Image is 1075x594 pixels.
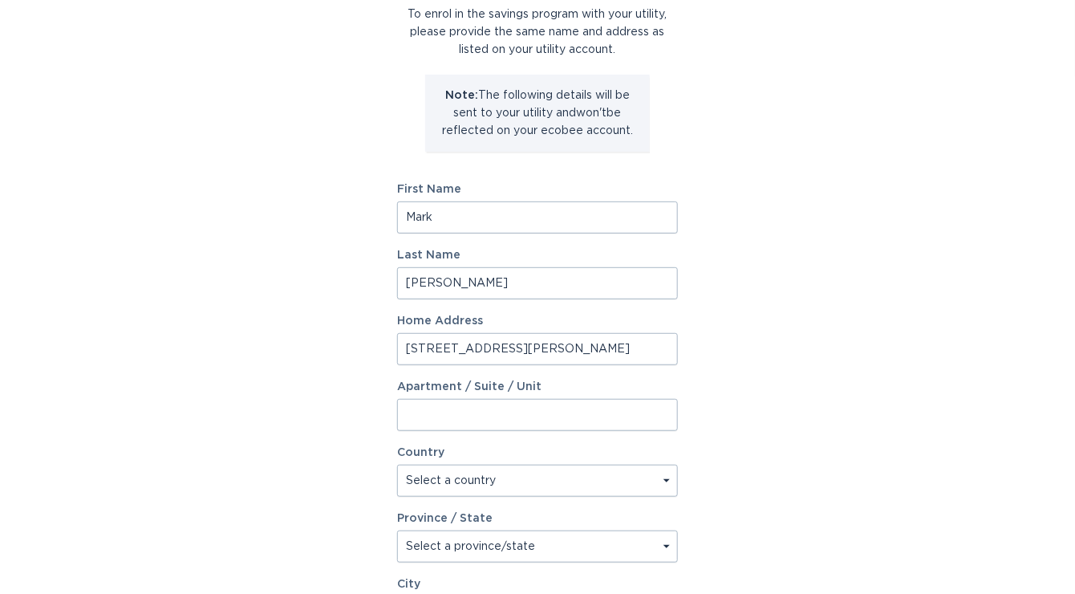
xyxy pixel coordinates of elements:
label: Apartment / Suite / Unit [397,381,678,393]
label: First Name [397,184,678,195]
div: To enrol in the savings program with your utility, please provide the same name and address as li... [397,6,678,59]
label: Home Address [397,315,678,327]
p: The following details will be sent to your utility and won't be reflected on your ecobee account. [437,87,638,140]
label: Last Name [397,250,678,261]
label: City [397,579,678,590]
label: Province / State [397,513,493,524]
strong: Note: [445,90,478,101]
label: Country [397,447,444,458]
